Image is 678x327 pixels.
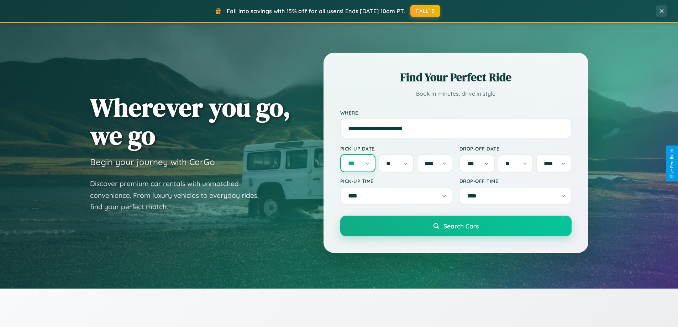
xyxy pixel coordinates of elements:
[410,5,440,17] button: FALL15
[340,178,452,184] label: Pick-up Time
[340,69,572,85] h2: Find Your Perfect Ride
[90,157,215,167] h3: Begin your journey with CarGo
[669,149,674,178] div: Give Feedback
[340,216,572,236] button: Search Cars
[90,178,268,213] p: Discover premium car rentals with unmatched convenience. From luxury vehicles to everyday rides, ...
[340,89,572,99] p: Book in minutes, drive in style
[340,146,452,152] label: Pick-up Date
[227,7,405,15] span: Fall into savings with 15% off for all users! Ends [DATE] 10am PT.
[90,93,291,149] h1: Wherever you go, we go
[459,146,572,152] label: Drop-off Date
[459,178,572,184] label: Drop-off Time
[443,222,479,230] span: Search Cars
[340,110,572,116] label: Where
